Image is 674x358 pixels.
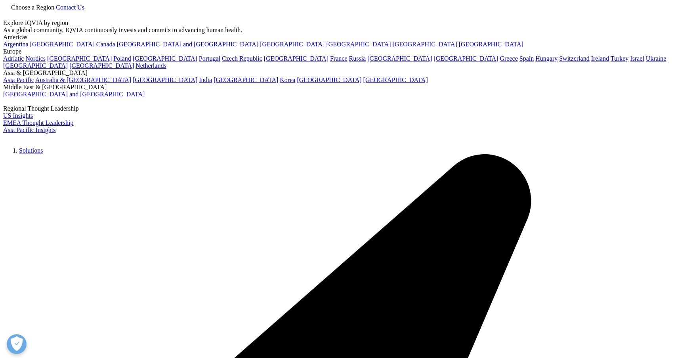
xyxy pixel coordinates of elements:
a: [GEOGRAPHIC_DATA] and [GEOGRAPHIC_DATA] [117,41,258,48]
a: [GEOGRAPHIC_DATA] [260,41,325,48]
a: [GEOGRAPHIC_DATA] [326,41,391,48]
a: Korea [280,77,295,83]
a: US Insights [3,112,33,119]
a: [GEOGRAPHIC_DATA] [433,55,498,62]
a: [GEOGRAPHIC_DATA] [459,41,523,48]
a: Canada [96,41,115,48]
a: EMEA Thought Leadership [3,119,73,126]
a: [GEOGRAPHIC_DATA] [30,41,95,48]
a: Ukraine [646,55,666,62]
a: Argentina [3,41,29,48]
a: Australia & [GEOGRAPHIC_DATA] [35,77,131,83]
button: Open Preferences [7,334,27,354]
div: Asia & [GEOGRAPHIC_DATA] [3,69,671,77]
a: Nordics [25,55,46,62]
a: [GEOGRAPHIC_DATA] [214,77,278,83]
a: [GEOGRAPHIC_DATA] [3,62,68,69]
a: [GEOGRAPHIC_DATA] [47,55,112,62]
div: As a global community, IQVIA continuously invests and commits to advancing human health. [3,27,671,34]
a: Turkey [611,55,629,62]
a: Spain [519,55,534,62]
a: Asia Pacific [3,77,34,83]
div: Regional Thought Leadership [3,105,671,112]
a: [GEOGRAPHIC_DATA] [69,62,134,69]
a: [GEOGRAPHIC_DATA] [393,41,457,48]
a: Poland [113,55,131,62]
a: Russia [349,55,366,62]
a: Czech Republic [222,55,262,62]
a: Ireland [591,55,609,62]
div: Explore IQVIA by region [3,19,671,27]
div: Americas [3,34,671,41]
a: [GEOGRAPHIC_DATA] [133,55,197,62]
a: [GEOGRAPHIC_DATA] [367,55,432,62]
a: [GEOGRAPHIC_DATA] [133,77,197,83]
div: Middle East & [GEOGRAPHIC_DATA] [3,84,671,91]
div: Europe [3,48,671,55]
a: [GEOGRAPHIC_DATA] [264,55,328,62]
a: [GEOGRAPHIC_DATA] [297,77,361,83]
span: Choose a Region [11,4,54,11]
a: [GEOGRAPHIC_DATA] [363,77,428,83]
a: Portugal [199,55,220,62]
a: Solutions [19,147,43,154]
a: Asia Pacific Insights [3,126,55,133]
a: India [199,77,212,83]
a: Contact Us [56,4,84,11]
a: Israel [630,55,644,62]
a: Hungary [535,55,558,62]
a: Switzerland [559,55,589,62]
a: France [330,55,348,62]
a: Greece [500,55,517,62]
a: [GEOGRAPHIC_DATA] and [GEOGRAPHIC_DATA] [3,91,145,98]
a: Netherlands [136,62,166,69]
a: Adriatic [3,55,24,62]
